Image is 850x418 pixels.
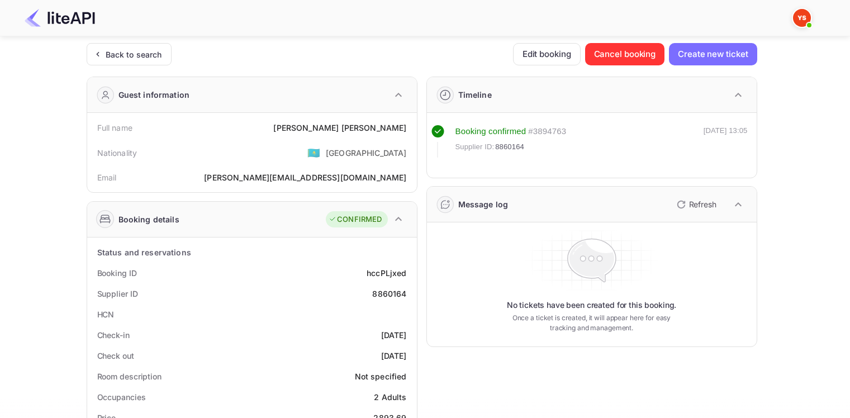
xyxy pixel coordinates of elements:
[585,43,665,65] button: Cancel booking
[329,214,382,225] div: CONFIRMED
[97,329,130,341] div: Check-in
[97,122,132,134] div: Full name
[97,370,162,382] div: Room description
[97,288,138,300] div: Supplier ID
[355,370,407,382] div: Not specified
[97,246,191,258] div: Status and reservations
[504,313,680,333] p: Once a ticket is created, it will appear here for easy tracking and management.
[455,125,526,138] div: Booking confirmed
[97,267,137,279] div: Booking ID
[507,300,677,311] p: No tickets have been created for this booking.
[326,147,407,159] div: [GEOGRAPHIC_DATA]
[458,198,509,210] div: Message log
[495,141,524,153] span: 8860164
[458,89,492,101] div: Timeline
[374,391,406,403] div: 2 Adults
[793,9,811,27] img: Yandex Support
[106,49,162,60] div: Back to search
[307,142,320,163] span: United States
[381,329,407,341] div: [DATE]
[97,172,117,183] div: Email
[97,391,146,403] div: Occupancies
[455,141,495,153] span: Supplier ID:
[704,125,748,158] div: [DATE] 13:05
[273,122,406,134] div: [PERSON_NAME] [PERSON_NAME]
[689,198,716,210] p: Refresh
[97,350,134,362] div: Check out
[670,196,721,213] button: Refresh
[528,125,566,138] div: # 3894763
[513,43,581,65] button: Edit booking
[118,213,179,225] div: Booking details
[25,9,95,27] img: LiteAPI Logo
[97,308,115,320] div: HCN
[367,267,406,279] div: hccPLjxed
[97,147,137,159] div: Nationality
[381,350,407,362] div: [DATE]
[118,89,190,101] div: Guest information
[204,172,406,183] div: [PERSON_NAME][EMAIL_ADDRESS][DOMAIN_NAME]
[669,43,757,65] button: Create new ticket
[372,288,406,300] div: 8860164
